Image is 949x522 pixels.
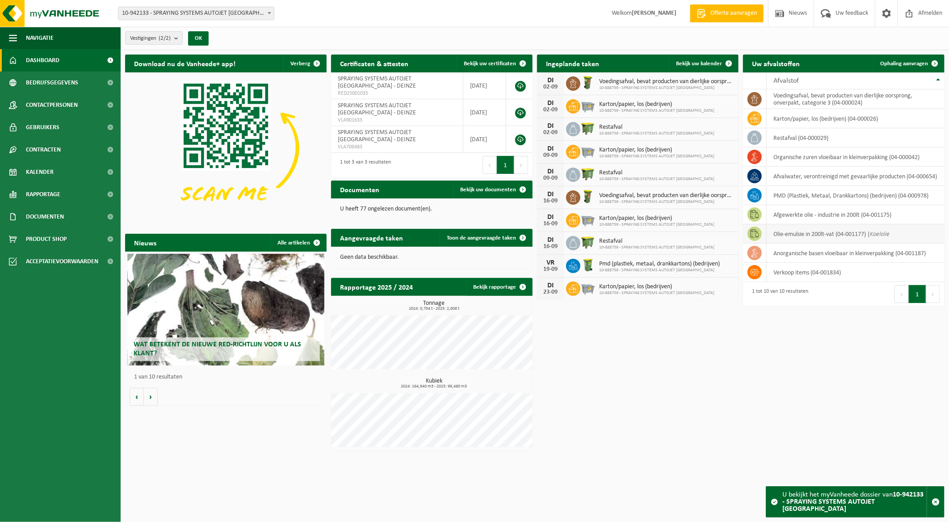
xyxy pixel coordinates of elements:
[599,283,714,290] span: Karton/papier, los (bedrijven)
[926,285,940,303] button: Next
[880,61,928,67] span: Ophaling aanvragen
[542,266,559,273] div: 19-09
[599,268,720,273] span: 10-888759 - SPRAYING SYSTEMS AUTOJET [GEOGRAPHIC_DATA]
[767,109,945,128] td: karton/papier, los (bedrijven) (04-000026)
[580,121,596,136] img: WB-1100-HPE-GN-51
[542,191,559,198] div: DI
[338,143,456,151] span: VLA706483
[599,238,714,245] span: Restafval
[453,181,532,198] a: Bekijk uw documenten
[331,278,422,295] h2: Rapportage 2025 / 2024
[440,229,532,247] a: Toon de aangevraagde taken
[580,189,596,204] img: WB-0060-HPE-GN-50
[542,145,559,152] div: DI
[542,236,559,244] div: DI
[708,9,759,18] span: Offerte aanvragen
[599,108,714,114] span: 10-888759 - SPRAYING SYSTEMS AUTOJET [GEOGRAPHIC_DATA]
[125,72,327,223] img: Download de VHEPlus App
[331,181,388,198] h2: Documenten
[336,384,533,389] span: 2024: 164,940 m3 - 2025: 99,480 m3
[542,152,559,159] div: 09-09
[26,250,98,273] span: Acceptatievoorwaarden
[599,169,714,177] span: Restafval
[483,156,497,174] button: Previous
[340,206,524,212] p: U heeft 77 ongelezen document(en).
[690,4,764,22] a: Offerte aanvragen
[782,487,927,517] div: U bekijkt het myVanheede dossier van
[767,205,945,224] td: afgewerkte olie - industrie in 200lt (04-001175)
[632,10,676,17] strong: [PERSON_NAME]
[669,55,738,72] a: Bekijk uw kalender
[599,245,714,250] span: 10-888759 - SPRAYING SYSTEMS AUTOJET [GEOGRAPHIC_DATA]
[542,122,559,130] div: DI
[599,131,714,136] span: 10-888759 - SPRAYING SYSTEMS AUTOJET [GEOGRAPHIC_DATA]
[338,102,416,116] span: SPRAYING SYSTEMS AUTOJET [GEOGRAPHIC_DATA] - DEINZE
[773,77,799,84] span: Afvalstof
[463,99,506,126] td: [DATE]
[125,234,165,251] h2: Nieuws
[336,378,533,389] h3: Kubiek
[599,177,714,182] span: 10-888759 - SPRAYING SYSTEMS AUTOJET [GEOGRAPHIC_DATA]
[580,75,596,90] img: WB-0060-HPE-GN-50
[118,7,274,20] span: 10-942133 - SPRAYING SYSTEMS AUTOJET EUROPE
[26,72,78,94] span: Bedrijfsgegevens
[26,94,78,116] span: Contactpersonen
[580,143,596,159] img: WB-2500-GAL-GY-01
[599,192,734,199] span: Voedingsafval, bevat producten van dierlijke oorsprong, onverpakt, categorie 3
[336,155,391,175] div: 1 tot 3 van 3 resultaten
[466,278,532,296] a: Bekijk rapportage
[580,257,596,273] img: WB-0240-HPE-GN-50
[457,55,532,72] a: Bekijk uw certificaten
[767,89,945,109] td: voedingsafval, bevat producten van dierlijke oorsprong, onverpakt, categorie 3 (04-000024)
[130,388,144,406] button: Vorige
[767,147,945,167] td: organische zuren vloeibaar in kleinverpakking (04-000042)
[599,215,714,222] span: Karton/papier, los (bedrijven)
[542,244,559,250] div: 16-09
[767,244,945,263] td: anorganische basen vloeibaar in kleinverpakking (04-001187)
[599,261,720,268] span: Pmd (plastiek, metaal, drankkartons) (bedrijven)
[338,76,416,89] span: SPRAYING SYSTEMS AUTOJET [GEOGRAPHIC_DATA] - DEINZE
[599,199,734,205] span: 10-888759 - SPRAYING SYSTEMS AUTOJET [GEOGRAPHIC_DATA]
[26,183,60,206] span: Rapportage
[338,117,456,124] span: VLA901633
[340,254,524,261] p: Geen data beschikbaar.
[331,229,412,246] h2: Aangevraagde taken
[599,85,734,91] span: 10-888759 - SPRAYING SYSTEMS AUTOJET [GEOGRAPHIC_DATA]
[134,374,322,380] p: 1 van 10 resultaten
[542,198,559,204] div: 16-09
[909,285,926,303] button: 1
[144,388,158,406] button: Volgende
[125,31,183,45] button: Vestigingen(2/2)
[514,156,528,174] button: Next
[460,187,516,193] span: Bekijk uw documenten
[497,156,514,174] button: 1
[580,166,596,181] img: WB-1100-HPE-GN-51
[159,35,171,41] count: (2/2)
[542,84,559,90] div: 02-09
[542,282,559,289] div: DI
[580,280,596,295] img: WB-2500-GAL-GY-01
[767,263,945,282] td: verkoop items (04-001834)
[767,128,945,147] td: restafval (04-000029)
[290,61,310,67] span: Verberg
[599,147,714,154] span: Karton/papier, los (bedrijven)
[336,300,533,311] h3: Tonnage
[542,77,559,84] div: DI
[188,31,209,46] button: OK
[599,222,714,227] span: 10-888759 - SPRAYING SYSTEMS AUTOJET [GEOGRAPHIC_DATA]
[130,32,171,45] span: Vestigingen
[464,61,516,67] span: Bekijk uw certificaten
[767,167,945,186] td: afvalwater, verontreinigd met gevaarlijke producten (04-000654)
[542,130,559,136] div: 02-09
[599,154,714,159] span: 10-888759 - SPRAYING SYSTEMS AUTOJET [GEOGRAPHIC_DATA]
[599,78,734,85] span: Voedingsafval, bevat producten van dierlijke oorsprong, onverpakt, categorie 3
[26,228,67,250] span: Product Shop
[580,212,596,227] img: WB-2500-GAL-GY-01
[463,72,506,99] td: [DATE]
[894,285,909,303] button: Previous
[26,49,59,72] span: Dashboard
[542,221,559,227] div: 16-09
[599,290,714,296] span: 10-888759 - SPRAYING SYSTEMS AUTOJET [GEOGRAPHIC_DATA]
[542,175,559,181] div: 09-09
[134,341,302,357] span: Wat betekent de nieuwe RED-richtlijn voor u als klant?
